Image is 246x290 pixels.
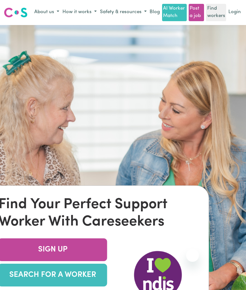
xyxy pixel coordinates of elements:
a: Post a job [189,4,204,21]
img: Careseekers logo [4,7,28,18]
button: How it works [61,7,98,18]
iframe: Button to launch messaging window [220,264,241,285]
a: Careseekers logo [4,5,28,20]
a: Find workers [206,4,226,21]
a: Login [227,7,242,17]
button: Safety & resources [98,7,148,18]
a: AI Worker Match [162,4,187,21]
a: Blog [148,7,161,17]
button: About us [33,7,61,18]
iframe: Close message [186,249,199,262]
